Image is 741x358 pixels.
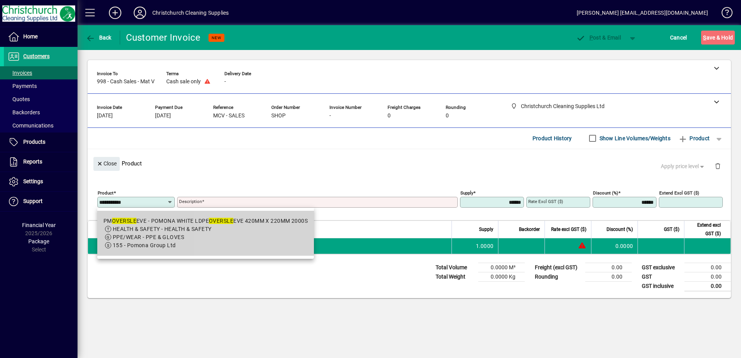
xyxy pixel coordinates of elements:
[638,263,684,272] td: GST exclusive
[213,113,245,119] span: MCV - SALES
[155,113,171,119] span: [DATE]
[577,7,708,19] div: [PERSON_NAME] [EMAIL_ADDRESS][DOMAIN_NAME]
[531,263,585,272] td: Freight (excl GST)
[460,190,473,195] mat-label: Supply
[572,31,625,45] button: Post & Email
[703,34,706,41] span: S
[638,272,684,281] td: GST
[658,159,709,173] button: Apply price level
[103,6,128,20] button: Add
[91,160,122,167] app-page-header-button: Close
[179,199,202,204] mat-label: Description
[8,83,37,89] span: Payments
[593,190,618,195] mat-label: Discount (%)
[224,79,226,85] span: -
[97,113,113,119] span: [DATE]
[8,122,53,129] span: Communications
[703,31,733,44] span: ave & Hold
[478,263,525,272] td: 0.0000 M³
[446,113,449,119] span: 0
[478,272,525,281] td: 0.0000 Kg
[127,218,136,224] em: SLE
[97,157,117,170] span: Close
[4,172,78,191] a: Settings
[4,119,78,132] a: Communications
[86,34,112,41] span: Back
[23,158,42,165] span: Reports
[23,53,50,59] span: Customers
[78,31,120,45] app-page-header-button: Back
[659,190,699,195] mat-label: Extend excl GST ($)
[23,33,38,40] span: Home
[4,79,78,93] a: Payments
[4,106,78,119] a: Backorders
[84,31,114,45] button: Back
[432,272,478,281] td: Total Weight
[532,132,572,145] span: Product History
[576,34,621,41] span: ost & Email
[668,31,689,45] button: Cancel
[22,222,56,228] span: Financial Year
[519,225,540,234] span: Backorder
[607,225,633,234] span: Discount (%)
[271,113,286,119] span: SHOP
[591,238,638,254] td: 0.0000
[638,281,684,291] td: GST inclusive
[93,157,120,171] button: Close
[479,225,493,234] span: Supply
[126,31,201,44] div: Customer Invoice
[4,192,78,211] a: Support
[113,226,211,232] span: HEALTH & SAFETY - HEALTH & SAFETY
[329,113,331,119] span: -
[97,79,155,85] span: 998 - Cash Sales - Mat V
[701,31,735,45] button: Save & Hold
[103,217,308,225] div: PM EVE - POMONA WHITE LDPE EVE 420MM X 220MM 2000S
[432,263,478,272] td: Total Volume
[98,190,114,195] mat-label: Product
[112,218,127,224] em: OVER
[661,162,706,170] span: Apply price level
[589,34,593,41] span: P
[551,225,586,234] span: Rate excl GST ($)
[716,2,731,27] a: Knowledge Base
[585,272,632,281] td: 0.00
[8,70,32,76] span: Invoices
[689,221,721,238] span: Extend excl GST ($)
[209,218,224,224] em: OVER
[23,178,43,184] span: Settings
[97,211,314,256] mat-option: PMOVERSLEEVE - POMONA WHITE LDPE OVERSLEEVE 420MM X 220MM 2000S
[113,234,184,240] span: PPE/WEAR - PPE & GLOVES
[113,242,176,248] span: 155 - Pomona Group Ltd
[4,66,78,79] a: Invoices
[8,96,30,102] span: Quotes
[28,238,49,244] span: Package
[388,113,391,119] span: 0
[8,109,40,115] span: Backorders
[88,149,731,177] div: Product
[585,263,632,272] td: 0.00
[528,199,563,204] mat-label: Rate excl GST ($)
[128,6,152,20] button: Profile
[23,198,43,204] span: Support
[476,242,494,250] span: 1.0000
[708,162,727,169] app-page-header-button: Delete
[166,79,201,85] span: Cash sale only
[664,225,679,234] span: GST ($)
[598,134,670,142] label: Show Line Volumes/Weights
[531,272,585,281] td: Rounding
[708,157,727,176] button: Delete
[670,31,687,44] span: Cancel
[152,7,229,19] div: Christchurch Cleaning Supplies
[684,263,731,272] td: 0.00
[4,133,78,152] a: Products
[684,272,731,281] td: 0.00
[684,281,731,291] td: 0.00
[4,93,78,106] a: Quotes
[212,35,221,40] span: NEW
[4,152,78,172] a: Reports
[224,218,233,224] em: SLE
[23,139,45,145] span: Products
[4,27,78,46] a: Home
[529,131,575,145] button: Product History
